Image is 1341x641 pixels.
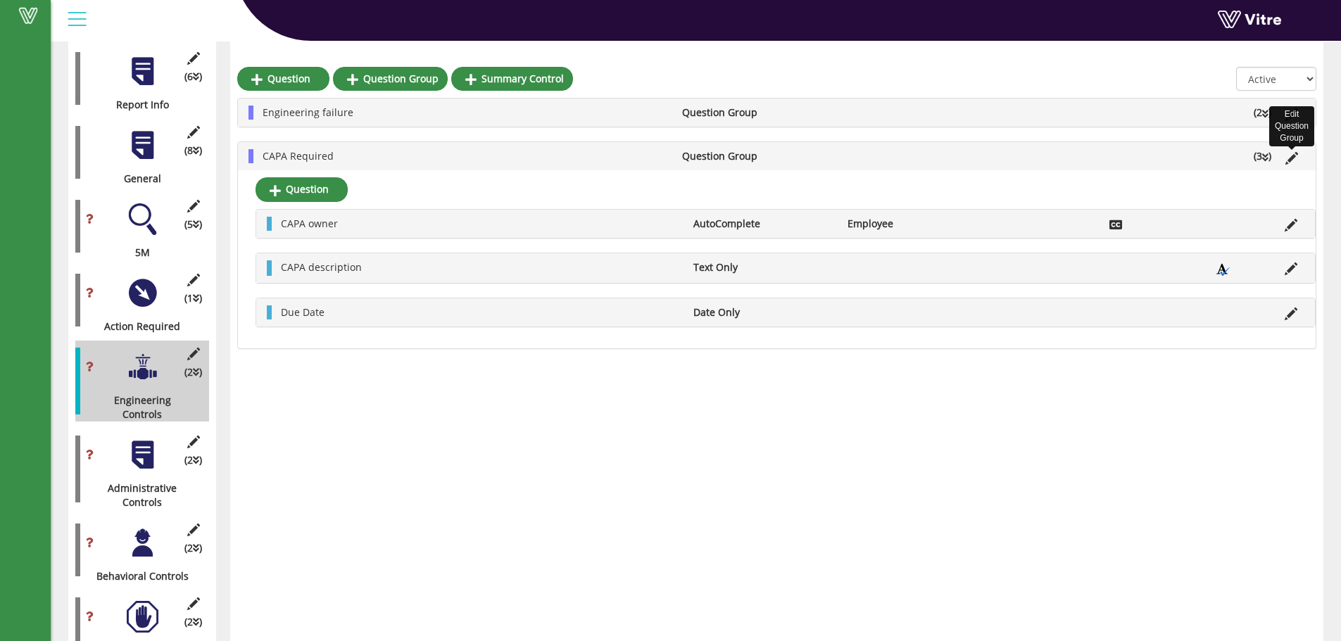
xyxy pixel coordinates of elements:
[184,70,202,84] span: (6 )
[675,149,833,163] li: Question Group
[686,217,841,231] li: AutoComplete
[1247,106,1278,120] li: (2 )
[184,615,202,629] span: (2 )
[184,144,202,158] span: (8 )
[1269,106,1314,146] div: Edit Question Group
[184,453,202,467] span: (2 )
[184,291,202,305] span: (1 )
[1247,149,1278,163] li: (3 )
[451,67,573,91] a: Summary Control
[281,305,325,319] span: Due Date
[184,365,202,379] span: (2 )
[184,541,202,555] span: (2 )
[281,217,338,230] span: CAPA owner
[75,98,199,112] div: Report Info
[256,177,348,201] a: Question
[237,67,329,91] a: Question
[75,172,199,186] div: General
[841,217,995,231] li: Employee
[75,569,199,583] div: Behavioral Controls
[75,393,199,421] div: Engineering Controls
[686,260,841,274] li: Text Only
[675,106,833,120] li: Question Group
[263,106,353,119] span: Engineering failure
[333,67,448,91] a: Question Group
[281,260,362,274] span: CAPA description
[184,217,202,231] span: (5 )
[75,246,199,260] div: 5M
[686,305,841,319] li: Date Only
[263,149,334,163] span: CAPA Required
[75,481,199,509] div: Administrative Controls
[75,319,199,334] div: Action Required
